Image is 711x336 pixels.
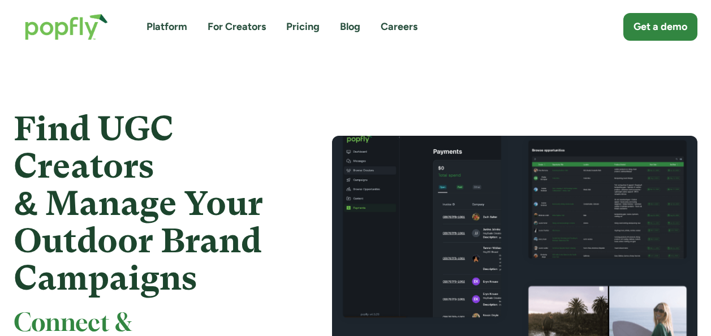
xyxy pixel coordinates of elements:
a: Platform [146,20,187,34]
a: home [14,2,119,51]
a: Blog [340,20,360,34]
strong: Find UGC Creators & Manage Your Outdoor Brand Campaigns [14,109,263,298]
a: For Creators [208,20,266,34]
a: Careers [381,20,417,34]
a: Pricing [286,20,320,34]
div: Get a demo [634,20,687,34]
a: Get a demo [623,13,697,41]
